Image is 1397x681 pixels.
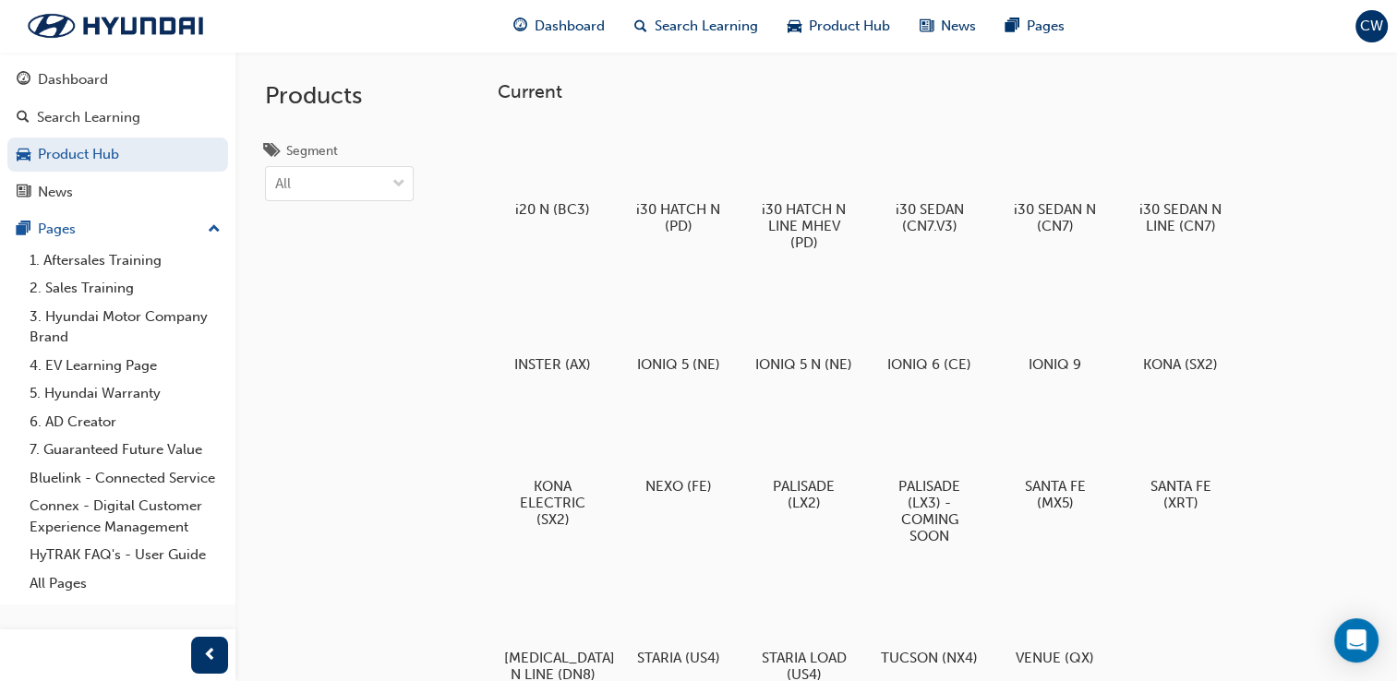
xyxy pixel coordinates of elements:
[392,173,405,197] span: down-icon
[265,81,414,111] h2: Products
[941,16,976,37] span: News
[623,272,734,379] a: IONIQ 5 (NE)
[17,147,30,163] span: car-icon
[498,117,608,224] a: i20 N (BC3)
[630,650,727,666] h5: STARIA (US4)
[7,59,228,212] button: DashboardSearch LearningProduct HubNews
[17,110,30,126] span: search-icon
[275,173,291,195] div: All
[773,7,905,45] a: car-iconProduct Hub
[22,408,228,436] a: 6. AD Creator
[286,142,338,161] div: Segment
[1132,478,1229,511] h5: SANTA FE (XRT)
[22,436,228,464] a: 7. Guaranteed Future Value
[1006,650,1103,666] h5: VENUE (QX)
[630,478,727,495] h5: NEXO (FE)
[504,478,601,528] h5: KONA ELECTRIC (SX2)
[17,221,30,238] span: pages-icon
[755,201,852,251] h5: i30 HATCH N LINE MHEV (PD)
[7,137,228,172] a: Product Hub
[513,15,527,38] span: guage-icon
[22,569,228,598] a: All Pages
[874,117,985,241] a: i30 SEDAN (CN7.V3)
[1126,272,1236,379] a: KONA (SX2)
[37,107,140,128] div: Search Learning
[630,201,727,234] h5: i30 HATCH N (PD)
[881,201,978,234] h5: i30 SEDAN (CN7.V3)
[17,72,30,89] span: guage-icon
[498,394,608,534] a: KONA ELECTRIC (SX2)
[1000,566,1111,673] a: VENUE (QX)
[991,7,1079,45] a: pages-iconPages
[1006,15,1019,38] span: pages-icon
[9,6,222,45] img: Trak
[535,16,605,37] span: Dashboard
[22,541,228,569] a: HyTRAK FAQ's - User Guide
[208,218,221,242] span: up-icon
[809,16,890,37] span: Product Hub
[749,272,860,379] a: IONIQ 5 N (NE)
[623,117,734,241] a: i30 HATCH N (PD)
[881,478,978,544] h5: PALISADE (LX3) - COMING SOON
[630,356,727,373] h5: IONIQ 5 (NE)
[7,175,228,209] a: News
[498,272,608,379] a: INSTER (AX)
[38,182,73,203] div: News
[881,650,978,666] h5: TUCSON (NX4)
[22,274,228,303] a: 2. Sales Training
[755,356,852,373] h5: IONIQ 5 N (NE)
[620,7,773,45] a: search-iconSearch Learning
[1006,201,1103,234] h5: i30 SEDAN N (CN7)
[655,16,758,37] span: Search Learning
[749,394,860,518] a: PALISADE (LX2)
[22,352,228,380] a: 4. EV Learning Page
[920,15,933,38] span: news-icon
[874,394,985,551] a: PALISADE (LX3) - COMING SOON
[749,117,860,257] a: i30 HATCH N LINE MHEV (PD)
[22,464,228,493] a: Bluelink - Connected Service
[1027,16,1065,37] span: Pages
[22,246,228,275] a: 1. Aftersales Training
[1334,618,1379,663] div: Open Intercom Messenger
[1000,117,1111,241] a: i30 SEDAN N (CN7)
[755,478,852,511] h5: PALISADE (LX2)
[7,63,228,97] a: Dashboard
[203,644,217,667] span: prev-icon
[1355,10,1388,42] button: CW
[1000,272,1111,379] a: IONIQ 9
[1006,478,1103,511] h5: SANTA FE (MX5)
[504,201,601,218] h5: i20 N (BC3)
[1126,394,1236,518] a: SANTA FE (XRT)
[38,219,76,240] div: Pages
[623,566,734,673] a: STARIA (US4)
[22,379,228,408] a: 5. Hyundai Warranty
[7,212,228,246] button: Pages
[504,356,601,373] h5: INSTER (AX)
[1000,394,1111,518] a: SANTA FE (MX5)
[874,272,985,379] a: IONIQ 6 (CE)
[265,144,279,161] span: tags-icon
[1006,356,1103,373] h5: IONIQ 9
[38,69,108,90] div: Dashboard
[22,303,228,352] a: 3. Hyundai Motor Company Brand
[17,185,30,201] span: news-icon
[7,101,228,135] a: Search Learning
[1126,117,1236,241] a: i30 SEDAN N LINE (CN7)
[634,15,647,38] span: search-icon
[905,7,991,45] a: news-iconNews
[1360,16,1383,37] span: CW
[498,81,1367,102] h3: Current
[881,356,978,373] h5: IONIQ 6 (CE)
[1132,356,1229,373] h5: KONA (SX2)
[788,15,801,38] span: car-icon
[22,492,228,541] a: Connex - Digital Customer Experience Management
[1132,201,1229,234] h5: i30 SEDAN N LINE (CN7)
[499,7,620,45] a: guage-iconDashboard
[623,394,734,501] a: NEXO (FE)
[874,566,985,673] a: TUCSON (NX4)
